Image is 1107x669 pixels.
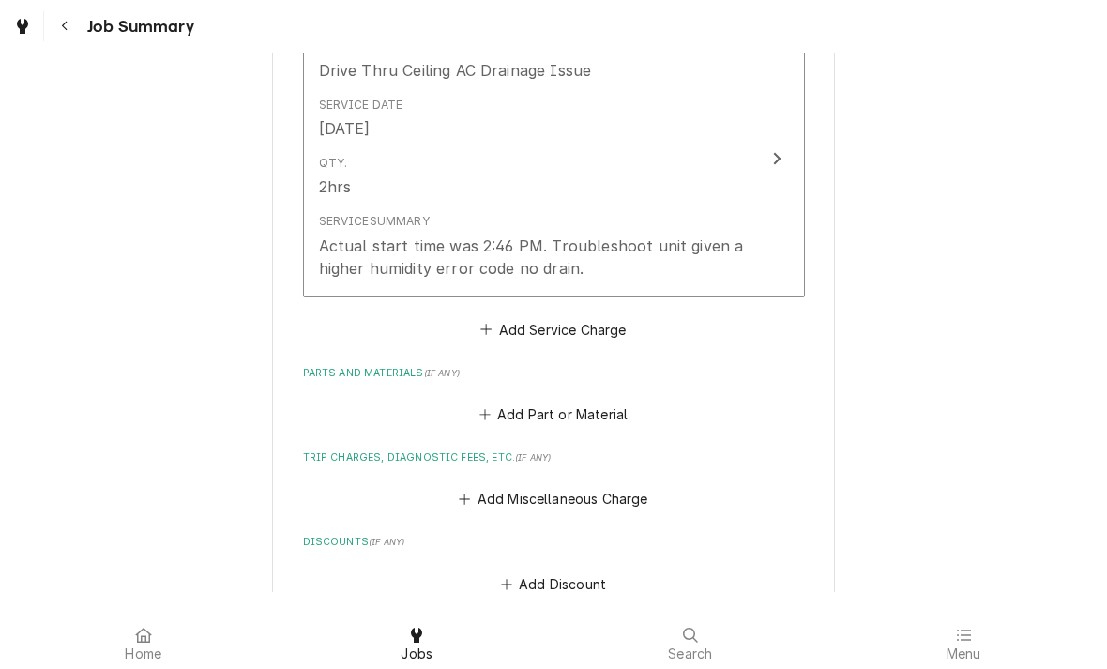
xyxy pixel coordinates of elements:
label: Trip Charges, Diagnostic Fees, etc. [303,450,805,465]
a: Search [554,620,826,665]
div: Service Date [319,97,403,114]
div: Qty. [319,155,348,172]
span: ( if any ) [515,452,551,463]
button: Navigate back [48,9,82,43]
div: Parts and Materials [303,366,805,428]
a: Jobs [281,620,553,665]
div: Drive Thru Ceiling AC Drainage Issue [319,59,592,82]
div: Actual start time was 2:46 PM. Troubleshoot unit given a higher humidity error code no drain. [319,235,750,280]
span: Search [668,646,712,661]
button: Update Line Item [303,21,805,297]
button: Add Miscellaneous Charge [456,486,651,512]
button: Add Discount [497,570,609,597]
a: Menu [828,620,1100,665]
label: Parts and Materials [303,366,805,381]
div: Discounts [303,535,805,597]
div: [DATE] [319,117,371,140]
div: 2hrs [319,175,352,198]
span: Menu [947,646,981,661]
span: ( if any ) [424,368,460,378]
button: Add Part or Material [476,402,630,428]
a: Home [8,620,280,665]
label: Discounts [303,535,805,550]
a: Go to Jobs [6,11,39,41]
span: Job Summary [82,14,194,39]
div: Trip Charges, Diagnostic Fees, etc. [303,450,805,512]
button: Add Service Charge [478,316,629,342]
span: Home [125,646,161,661]
span: Jobs [401,646,432,661]
span: ( if any ) [369,537,404,547]
div: Service Summary [319,213,430,230]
